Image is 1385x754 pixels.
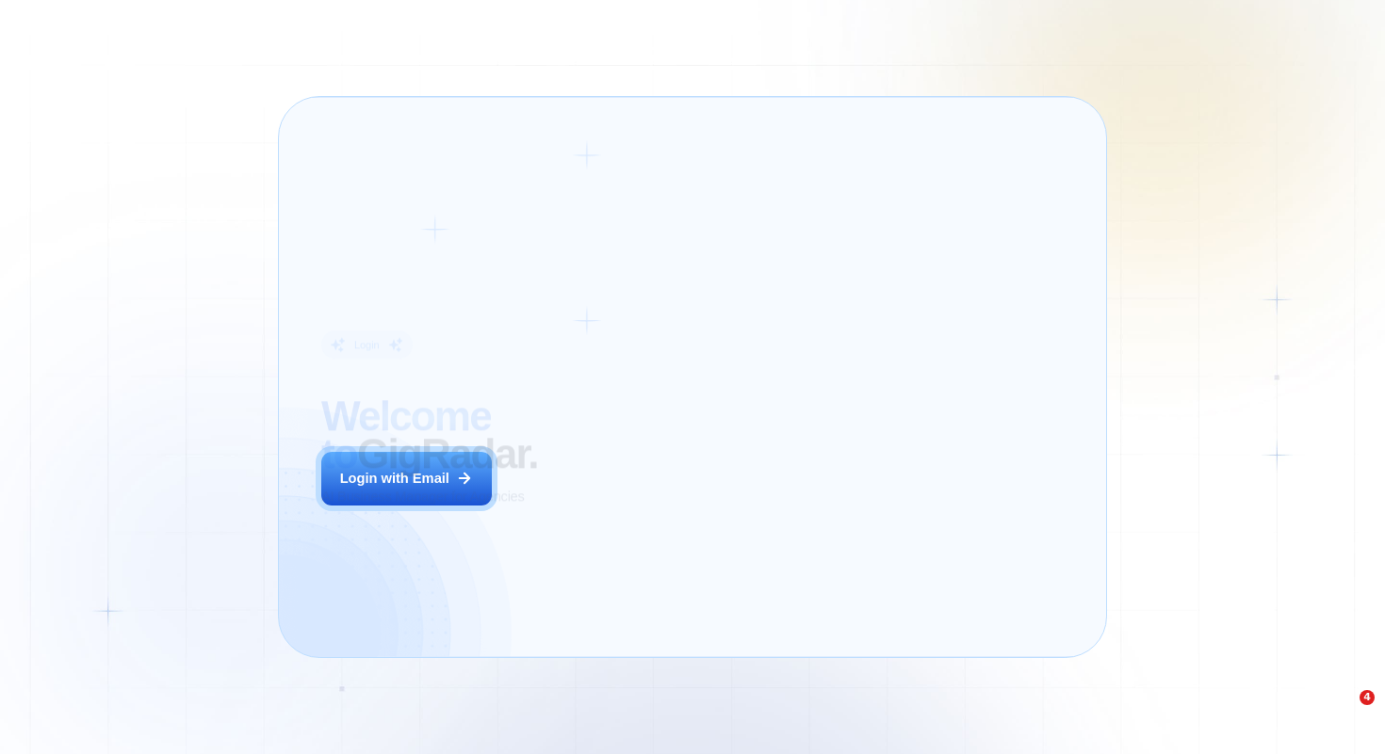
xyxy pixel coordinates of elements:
button: Login with Email [321,452,493,505]
span: Welcome to [321,393,491,476]
p: AI Business Manager for Agencies [321,488,525,506]
div: Login [353,338,379,352]
iframe: Intercom live chat [1321,690,1366,735]
div: Login with Email [340,469,449,488]
span: 4 [1360,690,1375,705]
h2: ‍ GigRadar. [321,397,634,473]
